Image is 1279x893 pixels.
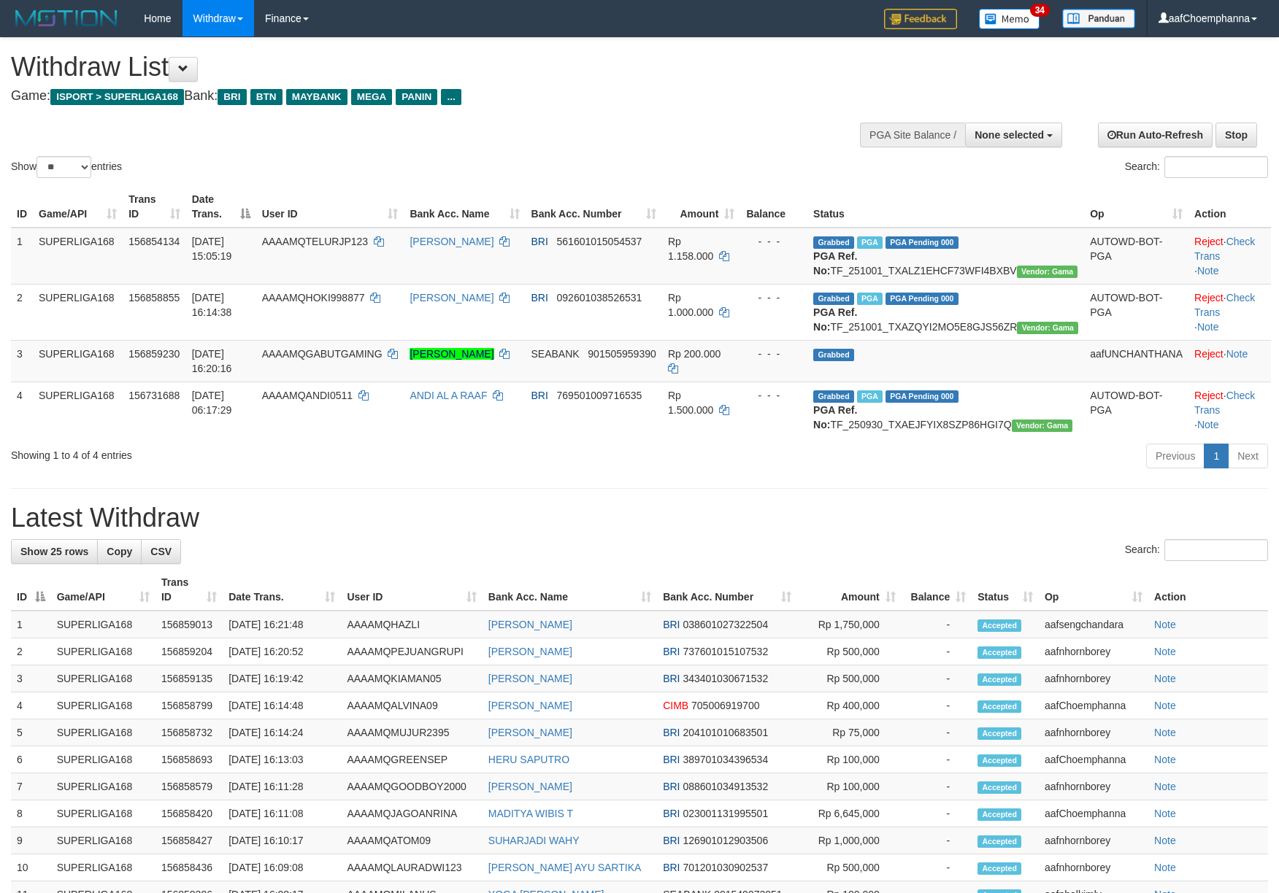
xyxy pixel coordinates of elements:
[488,754,569,765] a: HERU SAPUTRO
[488,700,572,711] a: [PERSON_NAME]
[797,773,902,800] td: Rp 100,000
[1154,754,1176,765] a: Note
[262,348,383,360] span: AAAAMQGABUTGAMING
[797,854,902,881] td: Rp 500,000
[1194,236,1255,262] a: Check Trans
[192,292,232,318] span: [DATE] 16:14:38
[11,539,98,564] a: Show 25 rows
[557,292,642,304] span: Copy 092601038526531 to clipboard
[11,719,51,746] td: 5
[1154,835,1176,846] a: Note
[1194,292,1255,318] a: Check Trans
[11,746,51,773] td: 6
[813,306,857,333] b: PGA Ref. No:
[11,827,51,854] td: 9
[797,638,902,665] td: Rp 500,000
[155,827,223,854] td: 156858427
[978,646,1021,659] span: Accepted
[978,808,1021,821] span: Accepted
[155,773,223,800] td: 156858579
[488,808,573,819] a: MADITYA WIBIS T
[683,754,768,765] span: Copy 389701034396534 to clipboard
[965,123,1062,147] button: None selected
[155,611,223,638] td: 156859013
[256,186,404,228] th: User ID: activate to sort column ascending
[11,89,838,104] h4: Game: Bank:
[1017,266,1078,278] span: Vendor URL: https://trx31.1velocity.biz
[557,236,642,247] span: Copy 561601015054537 to clipboard
[223,773,341,800] td: [DATE] 16:11:28
[20,546,88,557] span: Show 25 rows
[683,646,768,657] span: Copy 737601015107532 to clipboard
[341,692,482,719] td: AAAAMQALVINA09
[223,569,341,611] th: Date Trans.: activate to sort column ascending
[668,292,713,318] span: Rp 1.000.000
[1012,420,1073,432] span: Vendor URL: https://trx31.1velocity.biz
[351,89,393,105] span: MEGA
[51,665,155,692] td: SUPERLIGA168
[186,186,256,228] th: Date Trans.: activate to sort column descending
[978,835,1021,848] span: Accepted
[155,665,223,692] td: 156859135
[33,284,123,340] td: SUPERLIGA168
[978,673,1021,686] span: Accepted
[531,236,548,247] span: BRI
[663,862,680,873] span: BRI
[813,404,857,430] b: PGA Ref. No:
[978,754,1021,767] span: Accepted
[1084,284,1188,340] td: AUTOWD-BOT-PGA
[51,746,155,773] td: SUPERLIGA168
[1017,322,1078,334] span: Vendor URL: https://trx31.1velocity.biz
[155,569,223,611] th: Trans ID: activate to sort column ascending
[1197,265,1219,277] a: Note
[886,293,959,305] span: PGA Pending
[807,382,1084,438] td: TF_250930_TXAEJFYIX8SZP86HGI7Q
[978,700,1021,713] span: Accepted
[286,89,347,105] span: MAYBANK
[746,347,802,361] div: - - -
[410,236,493,247] a: [PERSON_NAME]
[972,569,1039,611] th: Status: activate to sort column ascending
[663,727,680,738] span: BRI
[123,186,186,228] th: Trans ID: activate to sort column ascending
[223,746,341,773] td: [DATE] 16:13:03
[488,862,642,873] a: [PERSON_NAME] AYU SARTIKA
[192,348,232,374] span: [DATE] 16:20:16
[1039,719,1148,746] td: aafnhornborey
[1188,228,1271,285] td: · ·
[488,727,572,738] a: [PERSON_NAME]
[488,619,572,630] a: [PERSON_NAME]
[746,234,802,249] div: - - -
[11,800,51,827] td: 8
[441,89,461,105] span: ...
[857,293,883,305] span: Marked by aafsengchandara
[483,569,657,611] th: Bank Acc. Name: activate to sort column ascending
[978,727,1021,740] span: Accepted
[1154,781,1176,792] a: Note
[341,746,482,773] td: AAAAMQGREENSEP
[1154,700,1176,711] a: Note
[1084,340,1188,382] td: aafUNCHANTHANA
[404,186,525,228] th: Bank Acc. Name: activate to sort column ascending
[1164,539,1268,561] input: Search:
[223,719,341,746] td: [DATE] 16:14:24
[902,827,972,854] td: -
[797,611,902,638] td: Rp 1,750,000
[341,773,482,800] td: AAAAMQGOODBOY2000
[683,673,768,684] span: Copy 343401030671532 to clipboard
[262,292,365,304] span: AAAAMQHOKI998877
[128,292,180,304] span: 156858855
[1188,340,1271,382] td: ·
[975,129,1044,141] span: None selected
[813,236,854,249] span: Grabbed
[797,719,902,746] td: Rp 75,000
[807,228,1084,285] td: TF_251001_TXALZ1EHCF73WFI4BXBV
[192,390,232,416] span: [DATE] 06:17:29
[1154,646,1176,657] a: Note
[1194,390,1255,416] a: Check Trans
[155,800,223,827] td: 156858420
[51,773,155,800] td: SUPERLIGA168
[1098,123,1213,147] a: Run Auto-Refresh
[1188,382,1271,438] td: · ·
[979,9,1040,29] img: Button%20Memo.svg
